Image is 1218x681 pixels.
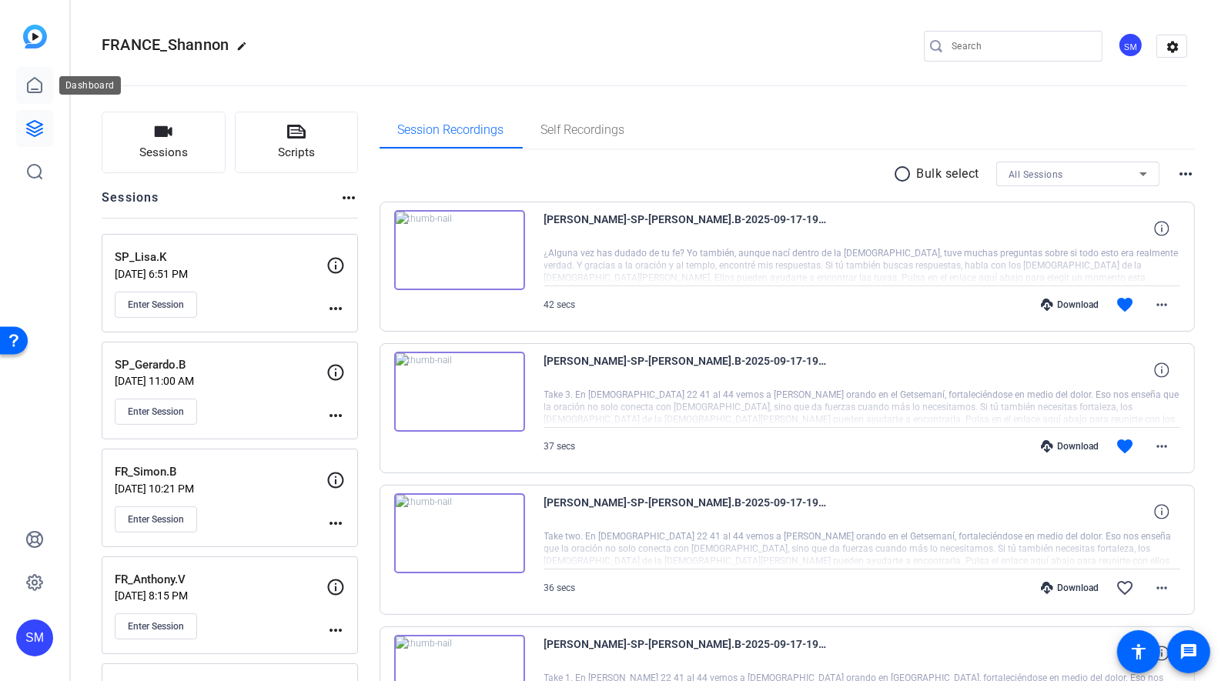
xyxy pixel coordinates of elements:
mat-icon: message [1180,643,1198,661]
span: Enter Session [128,620,184,633]
button: Enter Session [115,613,197,639]
div: Download [1033,440,1106,452]
p: Bulk select [917,165,980,183]
span: [PERSON_NAME]-SP-[PERSON_NAME].B-2025-09-17-19-39-59-309-0 [544,210,829,247]
mat-icon: favorite [1116,437,1134,456]
span: [PERSON_NAME]-SP-[PERSON_NAME].B-2025-09-17-19-37-32-392-0 [544,352,829,389]
div: SM [16,619,53,656]
img: thumb-nail [394,493,525,573]
mat-icon: radio_button_unchecked [894,165,917,183]
p: SP_Gerardo.B [115,356,326,374]
span: 36 secs [544,583,576,593]
p: FR_Anthony.V [115,571,326,589]
p: [DATE] 10:21 PM [115,482,326,495]
mat-icon: more_horiz [1153,295,1171,314]
mat-icon: more_horiz [1176,165,1195,183]
button: Enter Session [115,399,197,425]
mat-icon: more_horiz [326,406,345,425]
mat-icon: settings [1157,35,1188,58]
img: thumb-nail [394,210,525,290]
span: 42 secs [544,299,576,310]
span: 37 secs [544,441,576,452]
h2: Sessions [102,189,159,218]
span: [PERSON_NAME]-SP-[PERSON_NAME].B-2025-09-17-19-35-12-510-0 [544,635,829,672]
button: Enter Session [115,506,197,532]
div: SM [1118,32,1143,58]
div: Download [1033,582,1106,594]
p: SP_Lisa.K [115,249,326,266]
div: Dashboard [59,76,121,95]
span: Enter Session [128,299,184,311]
span: Enter Session [128,513,184,526]
p: [DATE] 11:00 AM [115,375,326,387]
input: Search [952,37,1090,55]
ngx-avatar: Shannon Mura [1118,32,1145,59]
mat-icon: more_horiz [326,299,345,318]
mat-icon: favorite [1116,295,1134,314]
span: Scripts [278,144,315,162]
mat-icon: edit [237,41,256,59]
mat-icon: more_horiz [340,189,358,207]
div: Download [1033,299,1106,311]
span: Self Recordings [541,124,625,136]
p: [DATE] 6:51 PM [115,268,326,280]
button: Enter Session [115,292,197,318]
mat-icon: accessibility [1129,643,1148,661]
span: Session Recordings [398,124,504,136]
mat-icon: more_horiz [326,621,345,639]
mat-icon: favorite_border [1116,579,1134,597]
span: FRANCE_Shannon [102,35,229,54]
mat-icon: more_horiz [1153,579,1171,597]
mat-icon: more_horiz [1153,437,1171,456]
button: Sessions [102,112,226,173]
span: All Sessions [1009,169,1063,180]
span: Sessions [139,144,188,162]
span: [PERSON_NAME]-SP-[PERSON_NAME].B-2025-09-17-19-36-34-293-0 [544,493,829,530]
mat-icon: more_horiz [326,514,345,532]
button: Scripts [235,112,359,173]
img: thumb-nail [394,352,525,432]
img: blue-gradient.svg [23,25,47,48]
span: Enter Session [128,406,184,418]
p: [DATE] 8:15 PM [115,589,326,602]
p: FR_Simon.B [115,463,326,481]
